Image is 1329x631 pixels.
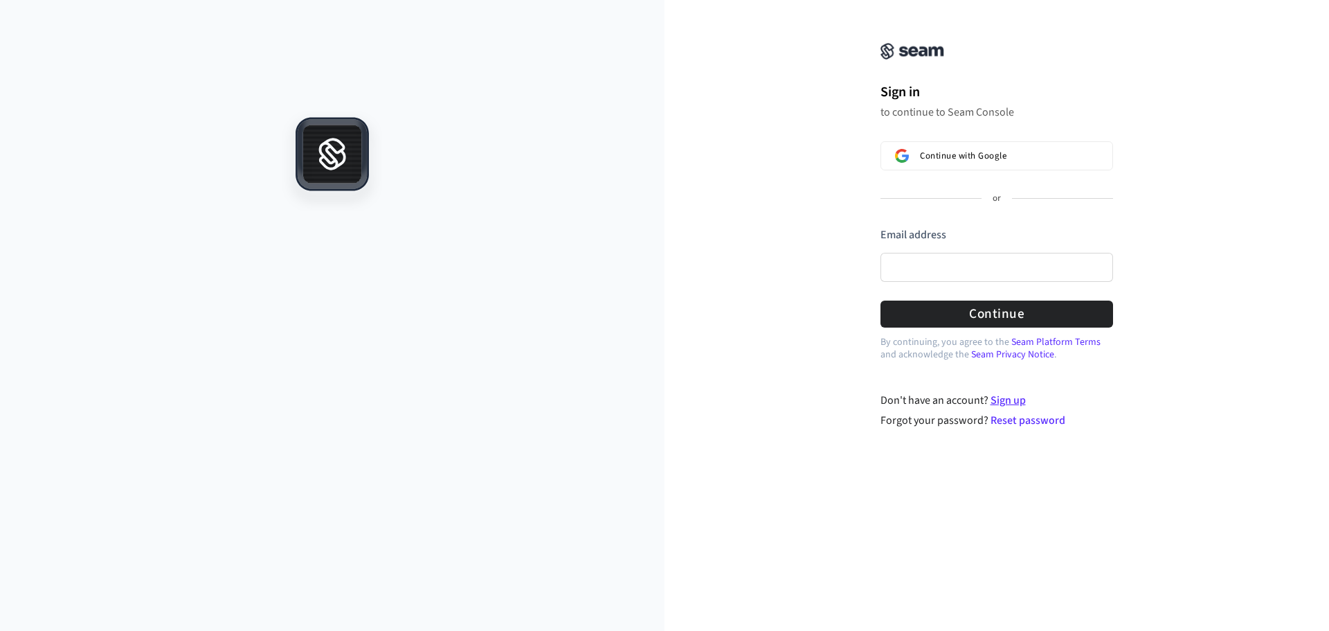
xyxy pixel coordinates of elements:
img: Seam Console [880,43,944,60]
p: to continue to Seam Console [880,105,1113,119]
div: Don't have an account? [880,392,1114,409]
p: By continuing, you agree to the and acknowledge the . [880,336,1113,361]
span: Continue with Google [920,150,1006,161]
a: Seam Privacy Notice [971,348,1054,362]
img: Sign in with Google [895,149,909,163]
button: Continue [880,301,1113,328]
a: Seam Platform Terms [1011,335,1101,349]
a: Sign up [991,393,1026,408]
p: or [993,193,1001,205]
label: Email address [880,227,946,242]
button: Sign in with GoogleContinue with Google [880,141,1113,170]
div: Forgot your password? [880,412,1114,429]
a: Reset password [991,413,1065,428]
h1: Sign in [880,82,1113,103]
